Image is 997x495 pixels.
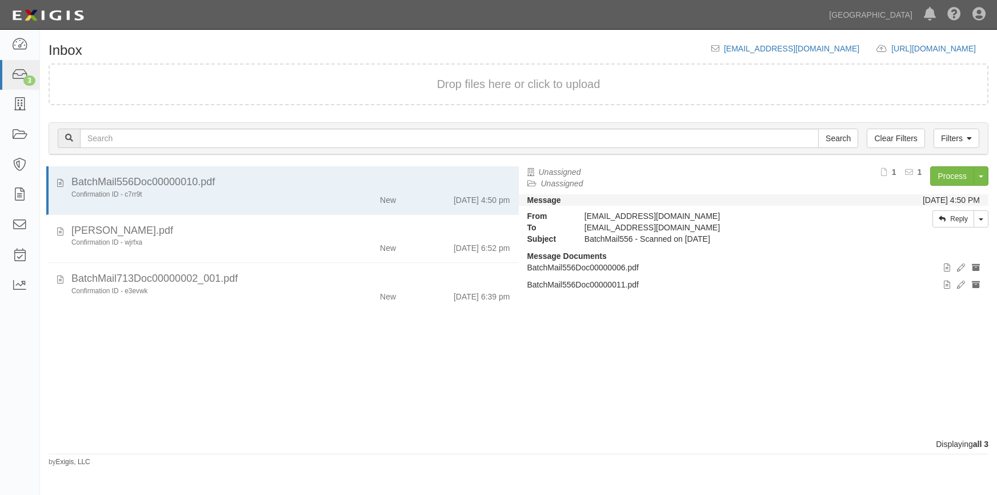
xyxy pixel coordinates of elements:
div: [DATE] 4:50 pm [454,190,510,206]
small: by [49,457,90,467]
h1: Inbox [49,43,82,58]
p: BatchMail556Doc00000011.pdf [527,279,980,290]
a: Clear Filters [867,129,924,148]
div: Confirmation ID - c7rr9t [71,190,320,199]
strong: Message [527,195,561,205]
div: BatchMail556 - Scanned on 08/29/25 [576,233,863,245]
button: Drop files here or click to upload [437,76,600,93]
i: Archive document [972,264,980,272]
div: [DATE] 4:50 PM [923,194,980,206]
div: Confirmation ID - e3evwk [71,286,320,296]
a: Exigis, LLC [56,458,90,466]
i: Edit document [957,264,965,272]
b: 1 [892,167,896,177]
a: [URL][DOMAIN_NAME] [891,44,988,53]
b: 1 [918,167,922,177]
div: [DATE] 6:52 pm [454,238,510,254]
a: [GEOGRAPHIC_DATA] [823,3,918,26]
i: Archive document [972,281,980,289]
i: Edit document [957,281,965,289]
img: logo-5460c22ac91f19d4615b14bd174203de0afe785f0fc80cf4dbbc73dc1793850b.png [9,5,87,26]
a: Unassigned [541,179,583,188]
div: New [380,190,396,206]
div: Displaying [40,438,997,450]
a: Reply [932,210,974,227]
div: New [380,286,396,302]
a: Unassigned [539,167,581,177]
b: all 3 [973,440,988,449]
div: [DATE] 6:39 pm [454,286,510,302]
div: [EMAIL_ADDRESS][DOMAIN_NAME] [576,210,863,222]
div: inbox@sbh.complianz.com [576,222,863,233]
div: BatchMail556Doc00000010.pdf [71,175,510,190]
div: Confirmation ID - wjrfxa [71,238,320,247]
strong: From [519,210,576,222]
div: Thomas Saunders.pdf [71,223,510,238]
strong: Message Documents [527,252,607,261]
i: View [944,281,950,289]
a: [EMAIL_ADDRESS][DOMAIN_NAME] [724,44,859,53]
strong: Subject [519,233,576,245]
div: 3 [23,75,35,86]
input: Search [818,129,858,148]
input: Search [80,129,819,148]
i: Help Center - Complianz [947,8,961,22]
div: BatchMail713Doc00000002_001.pdf [71,272,510,286]
a: Process [930,166,974,186]
i: View [944,264,950,272]
a: Filters [934,129,979,148]
strong: To [519,222,576,233]
p: BatchMail556Doc00000006.pdf [527,262,980,273]
div: New [380,238,396,254]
